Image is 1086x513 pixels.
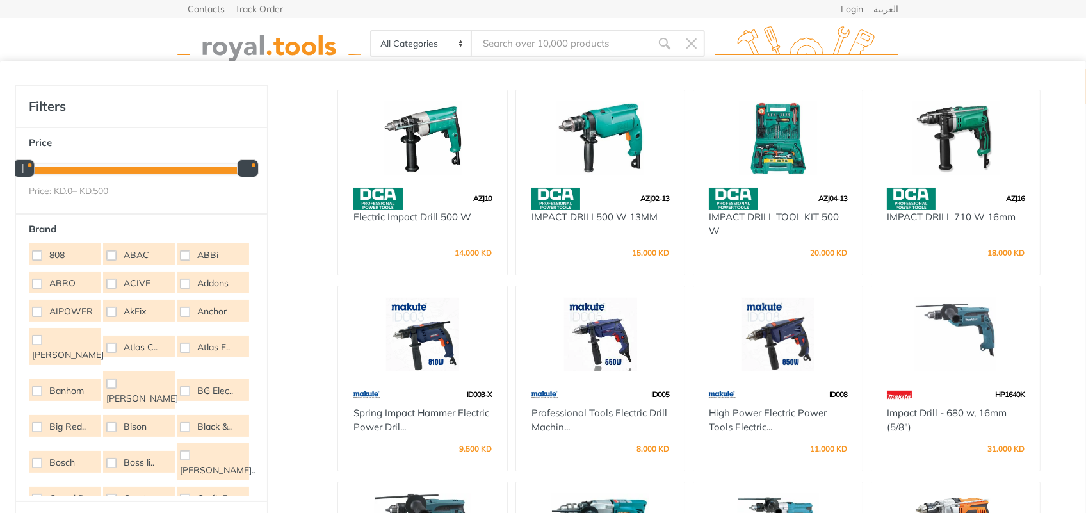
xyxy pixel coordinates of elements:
img: 59.webp [531,384,558,406]
span: Black &.. [197,420,232,433]
div: 31.000 KD [987,445,1025,455]
div: 9.500 KD [459,445,492,455]
span: Boss li.. [124,456,154,469]
span: Banhom [49,384,84,397]
img: 58.webp [353,188,402,210]
div: 8.000 KD [636,445,669,455]
a: Impact Drill - 680 w, 16mm (5/8") [887,407,1007,434]
span: 500 [93,185,108,197]
img: 58.webp [531,188,580,210]
a: IMPACT DRILL 710 W 16mm [887,211,1016,223]
span: ABAC [124,248,149,261]
span: AZJ16 [1006,193,1025,203]
span: Bosch [49,456,75,469]
span: [PERSON_NAME].. [180,464,255,476]
div: 14.000 KD [455,249,492,259]
img: Royal Tools - IMPACT DRILL TOOL KIT 500 W [705,102,851,175]
span: ABBi [197,248,218,261]
span: Big Red.. [49,420,86,433]
span: AkFix [124,305,146,318]
a: Contacts [188,4,225,13]
img: 59.webp [353,384,380,406]
img: Royal Tools - High Power Electric Power Tools Electric Drill 850 W 13MM [705,298,851,371]
span: Carat [124,492,147,505]
img: royal.tools Logo [177,26,361,61]
span: Anchor [197,305,227,318]
span: 0 [67,185,72,197]
img: Royal Tools - Spring Impact Hammer Electric Power Drill 810 W [350,298,496,371]
img: 59.webp [709,384,736,406]
span: ID003-X [467,389,492,399]
div: 15.000 KD [632,249,669,259]
span: Camel D.. [49,492,88,505]
a: IMPACT DRILL500 W 13MM [531,211,658,223]
div: 20.000 KD [810,249,847,259]
div: 11.000 KD [810,445,847,455]
a: Login [841,4,863,13]
a: Spring Impact Hammer Electric Power Dril... [353,407,489,434]
img: 42.webp [887,384,912,406]
span: ID008 [829,389,847,399]
span: ID005 [651,389,669,399]
a: High Power Electric Power Tools Electric... [709,407,827,434]
img: royal.tools Logo [715,26,898,61]
h4: Filters [29,99,254,114]
a: Electric Impact Drill 500 W [353,211,471,223]
img: Royal Tools - IMPACT DRILL 710 W 16mm [883,102,1029,175]
a: العربية [873,4,898,13]
span: Craft-F.. [197,492,231,505]
select: Category [371,31,472,56]
span: Bison [124,420,147,433]
span: ABRO [49,277,76,289]
span: [PERSON_NAME] [32,348,104,361]
img: Royal Tools - Electric Impact Drill 500 W [350,102,496,175]
span: BG Elec.. [197,384,233,397]
button: Brand [22,220,261,239]
span: AIPOWER [49,305,93,318]
span: AZJ10 [473,193,492,203]
span: AZJ02-13 [640,193,669,203]
div: 18.000 KD [987,249,1025,259]
img: Royal Tools - Impact Drill - 680 w, 16mm (5/8 [883,298,1029,371]
a: Professional Tools Electric Drill Machin... [531,407,667,434]
a: IMPACT DRILL TOOL KIT 500 W [709,211,839,238]
input: Site search [472,30,651,57]
span: Atlas F.. [197,341,230,354]
button: Price [22,133,261,152]
span: Atlas C.. [124,341,158,354]
span: 808 [49,248,65,261]
div: Price: KD. – KD. [29,184,254,198]
a: Track Order [235,4,283,13]
span: [PERSON_NAME] [106,392,178,405]
img: Royal Tools - IMPACT DRILL500 W 13MM [528,102,674,175]
span: HP1640K [995,389,1025,399]
span: ACIVE [124,277,150,289]
img: 58.webp [887,188,936,210]
span: AZJ04-13 [818,193,847,203]
img: Royal Tools - Professional Tools Electric Drill Machine 550W 13MM [528,298,674,371]
img: 58.webp [709,188,758,210]
span: Addons [197,277,229,289]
